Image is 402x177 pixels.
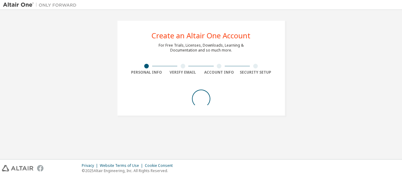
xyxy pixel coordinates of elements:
[129,70,165,75] div: Personal Info
[165,70,201,75] div: Verify Email
[201,70,238,75] div: Account Info
[37,165,43,171] img: facebook.svg
[152,32,250,39] div: Create an Altair One Account
[100,163,145,168] div: Website Terms of Use
[82,168,176,173] p: © 2025 Altair Engineering, Inc. All Rights Reserved.
[159,43,244,53] div: For Free Trials, Licenses, Downloads, Learning & Documentation and so much more.
[82,163,100,168] div: Privacy
[237,70,274,75] div: Security Setup
[2,165,33,171] img: altair_logo.svg
[145,163,176,168] div: Cookie Consent
[3,2,80,8] img: Altair One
